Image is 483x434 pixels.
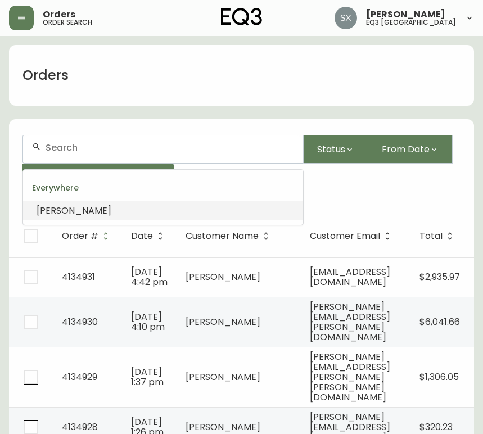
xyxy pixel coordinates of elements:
h5: eq3 [GEOGRAPHIC_DATA] [366,19,456,26]
span: Total [419,233,443,239]
h1: Orders [22,66,69,85]
span: Order # [62,233,98,239]
span: [PERSON_NAME] [366,10,445,19]
span: $1,306.05 [419,370,459,383]
button: From Date [368,135,453,164]
button: More Filters [94,164,174,192]
span: 4134930 [62,315,98,328]
span: From Date [382,142,430,156]
span: [EMAIL_ADDRESS][DOMAIN_NAME] [310,265,390,288]
span: Customer Email [310,233,380,239]
span: $320.23 [419,421,453,433]
span: Orders [43,10,75,19]
span: [PERSON_NAME][EMAIL_ADDRESS][PERSON_NAME][PERSON_NAME][DOMAIN_NAME] [310,350,390,404]
span: [PERSON_NAME] [186,315,260,328]
span: Total [419,231,457,241]
span: Status [317,142,345,156]
button: Status [304,135,368,164]
span: 4134929 [62,370,97,383]
span: 4134928 [62,421,98,433]
span: [PERSON_NAME] [186,421,260,433]
img: logo [221,8,263,26]
div: Everywhere [23,174,303,201]
span: Date [131,233,153,239]
h5: order search [43,19,92,26]
span: Customer Name [186,233,259,239]
span: [PERSON_NAME] [186,270,260,283]
span: [DATE] 4:10 pm [131,310,165,333]
span: $2,935.97 [419,270,460,283]
input: Search [46,142,294,153]
span: Customer Email [310,231,395,241]
span: 4134931 [62,270,95,283]
span: [PERSON_NAME][EMAIL_ADDRESS][PERSON_NAME][DOMAIN_NAME] [310,300,390,343]
span: Date [131,231,168,241]
span: [DATE] 4:42 pm [131,265,168,288]
span: Customer Name [186,231,273,241]
span: [PERSON_NAME] [37,204,111,217]
img: 9bed32e6c1122ad8f4cc12a65e43498a [335,7,357,29]
button: To Date [22,164,94,192]
span: Order # [62,231,113,241]
span: [DATE] 1:37 pm [131,365,164,388]
span: $6,041.66 [419,315,460,328]
span: [PERSON_NAME] [186,370,260,383]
